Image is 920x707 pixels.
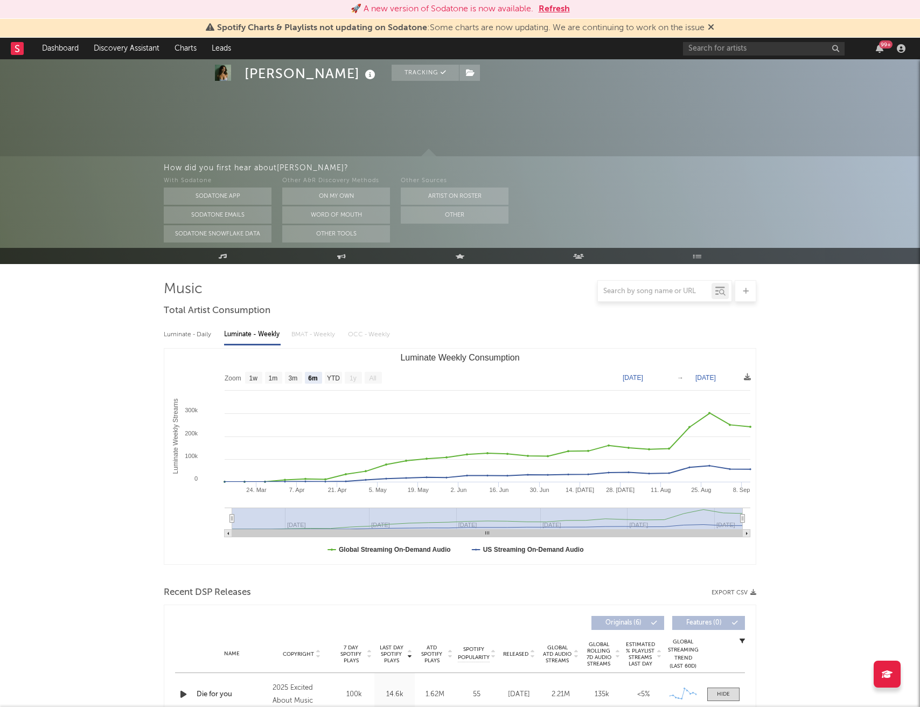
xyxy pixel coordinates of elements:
text: 28. [DATE] [606,487,635,493]
div: Luminate - Daily [164,325,213,344]
div: 🚀 A new version of Sodatone is now available. [351,3,533,16]
span: Last Day Spotify Plays [377,644,406,664]
div: With Sodatone [164,175,271,188]
text: 2. Jun [450,487,466,493]
text: Luminate Weekly Streams [172,399,179,474]
div: <5% [625,689,661,700]
text: → [677,374,684,382]
span: Global Rolling 7D Audio Streams [584,641,614,667]
button: Originals(6) [591,616,664,630]
span: : Some charts are now updating. We are continuing to work on the issue [217,24,705,32]
button: Word Of Mouth [282,206,390,224]
text: 25. Aug [691,487,711,493]
div: 14.6k [377,689,412,700]
text: 24. Mar [246,487,267,493]
span: Originals ( 6 ) [598,620,648,626]
span: 7 Day Spotify Plays [337,644,365,664]
text: 300k [185,407,198,413]
text: 11. Aug [651,487,671,493]
span: Dismiss [708,24,714,32]
text: 30. Jun [529,487,549,493]
span: Copyright [283,651,314,657]
text: All [369,375,376,382]
text: Global Streaming On-Demand Audio [339,546,451,553]
input: Search by song name or URL [598,287,712,296]
text: 3m [289,375,298,382]
span: Features ( 0 ) [679,620,729,626]
text: 200k [185,430,198,436]
button: Other Tools [282,225,390,242]
div: 99 + [879,40,893,48]
span: Spotify Charts & Playlists not updating on Sodatone [217,24,427,32]
button: Sodatone App [164,188,271,205]
a: Charts [167,38,204,59]
div: 135k [584,689,620,700]
text: Zoom [225,375,241,382]
a: Die for you [197,689,267,700]
div: Global Streaming Trend (Last 60D) [667,638,699,670]
text: 100k [185,453,198,459]
a: Discovery Assistant [86,38,167,59]
div: 55 [458,689,496,700]
div: 100k [337,689,372,700]
div: 1.62M [417,689,452,700]
button: Sodatone Snowflake Data [164,225,271,242]
a: Leads [204,38,239,59]
text: Luminate Weekly Consumption [400,353,519,362]
text: 19. May [408,487,429,493]
text: 1y [350,375,357,382]
text: [DATE] [623,374,643,382]
text: 16. Jun [489,487,508,493]
text: YTD [327,375,340,382]
button: Sodatone Emails [164,206,271,224]
input: Search for artists [683,42,845,56]
button: Features(0) [672,616,745,630]
text: 21. Apr [328,487,347,493]
text: [DATE] [695,374,716,382]
div: Name [197,650,267,658]
span: Total Artist Consumption [164,304,270,317]
text: 14. [DATE] [566,487,594,493]
text: US Streaming On-Demand Audio [483,546,584,553]
button: Other [401,206,508,224]
button: Tracking [392,65,459,81]
text: 7. Apr [289,487,305,493]
text: 8. Sep [733,487,750,493]
div: Luminate - Weekly [224,325,281,344]
span: ATD Spotify Plays [417,644,446,664]
span: Recent DSP Releases [164,586,251,599]
div: [DATE] [501,689,537,700]
button: On My Own [282,188,390,205]
button: Artist on Roster [401,188,508,205]
span: Released [503,651,528,657]
span: Spotify Popularity [458,646,490,662]
div: Other Sources [401,175,508,188]
text: 5. May [369,487,387,493]
a: Dashboard [34,38,86,59]
text: 1m [269,375,278,382]
div: How did you first hear about [PERSON_NAME] ? [164,162,920,175]
button: 99+ [876,44,883,53]
span: Estimated % Playlist Streams Last Day [625,641,655,667]
text: 0 [194,475,198,482]
span: Global ATD Audio Streams [542,644,572,664]
button: Export CSV [712,590,756,596]
button: Refresh [539,3,570,16]
div: Other A&R Discovery Methods [282,175,390,188]
text: 6m [308,375,317,382]
text: 1w [249,375,258,382]
svg: Luminate Weekly Consumption [164,349,756,564]
div: [PERSON_NAME] [245,65,378,82]
div: 2.21M [542,689,579,700]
